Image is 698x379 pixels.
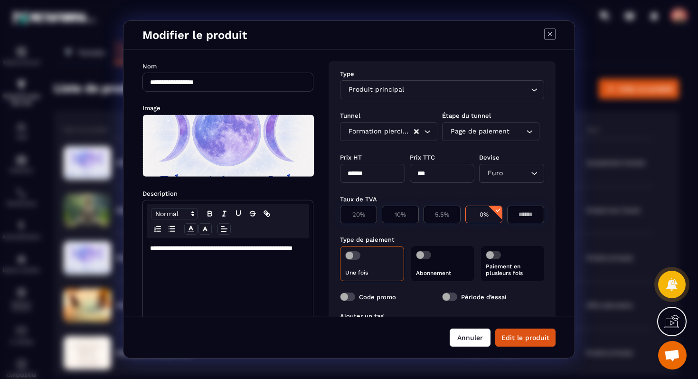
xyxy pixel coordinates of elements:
[429,211,455,218] p: 5.5%
[142,63,157,70] label: Nom
[461,293,507,300] label: Période d’essai
[345,211,372,218] p: 20%
[346,126,413,137] span: Formation piercing 1
[406,85,528,95] input: Search for option
[450,329,490,347] button: Annuler
[340,80,544,99] div: Search for option
[442,112,491,119] label: Étape du tunnel
[340,70,354,77] label: Type
[359,293,396,300] label: Code promo
[387,211,414,218] p: 10%
[479,164,544,183] div: Search for option
[340,112,360,119] label: Tunnel
[142,28,247,42] h4: Modifier le produit
[658,341,687,370] div: Ouvrir le chat
[511,126,524,137] input: Search for option
[414,128,419,135] button: Clear Selected
[505,168,528,179] input: Search for option
[486,263,539,276] p: Paiement en plusieurs fois
[340,122,437,141] div: Search for option
[346,85,406,95] span: Produit principal
[448,126,511,137] span: Page de paiement
[340,154,362,161] label: Prix HT
[471,211,497,218] p: 0%
[340,196,377,203] label: Taux de TVA
[495,329,556,347] button: Edit le produit
[142,190,178,197] label: Description
[345,269,399,276] p: Une fois
[340,236,395,243] label: Type de paiement
[340,313,384,320] label: Ajouter un tag
[410,154,435,161] label: Prix TTC
[479,154,500,161] label: Devise
[442,122,539,141] div: Search for option
[416,270,470,276] p: Abonnement
[485,168,505,179] span: Euro
[142,104,160,112] label: Image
